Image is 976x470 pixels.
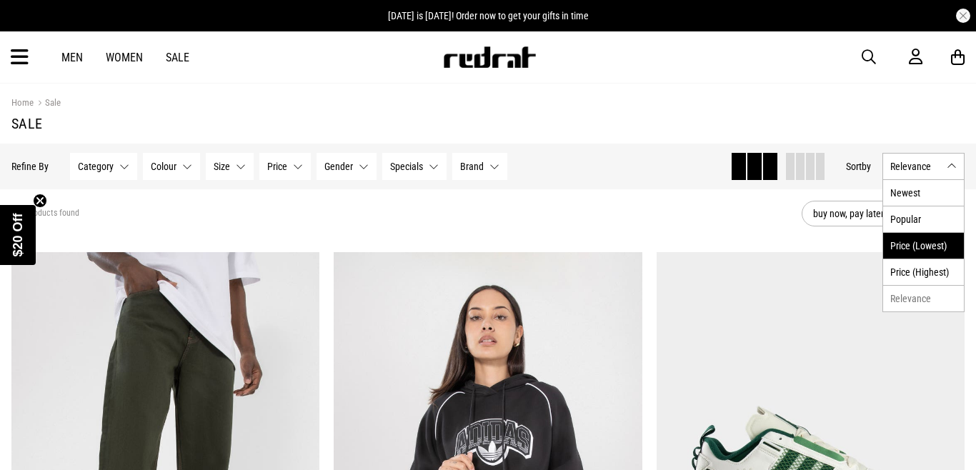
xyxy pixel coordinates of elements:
button: Gender [317,153,377,180]
h1: Sale [11,115,965,132]
li: Relevance [883,285,964,311]
a: Women [106,51,143,64]
span: Brand [460,161,484,172]
li: Newest [883,180,964,206]
button: Brand [452,153,507,180]
span: Specials [390,161,423,172]
a: Sale [34,97,61,111]
span: $20 Off [11,213,25,256]
button: Close teaser [33,194,47,208]
button: buy now, pay later option [802,201,965,226]
a: Home [11,97,34,108]
button: Colour [143,153,200,180]
button: Specials [382,153,447,180]
span: Category [78,161,114,172]
span: Size [214,161,230,172]
span: by [862,161,871,172]
span: Relevance [890,161,941,172]
span: Colour [151,161,176,172]
span: Gender [324,161,353,172]
li: Price (Highest) [883,259,964,285]
li: Popular [883,206,964,232]
li: Price (Lowest) [883,232,964,259]
span: Price [267,161,287,172]
a: Sale [166,51,189,64]
span: 491 products found [11,208,79,219]
button: Price [259,153,311,180]
a: Men [61,51,83,64]
span: buy now, pay later option [813,205,932,222]
button: Relevance [882,153,965,180]
button: Sortby [846,158,871,175]
img: Redrat logo [442,46,537,68]
span: [DATE] is [DATE]! Order now to get your gifts in time [388,10,589,21]
button: Size [206,153,254,180]
p: Refine By [11,161,49,172]
button: Category [70,153,137,180]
